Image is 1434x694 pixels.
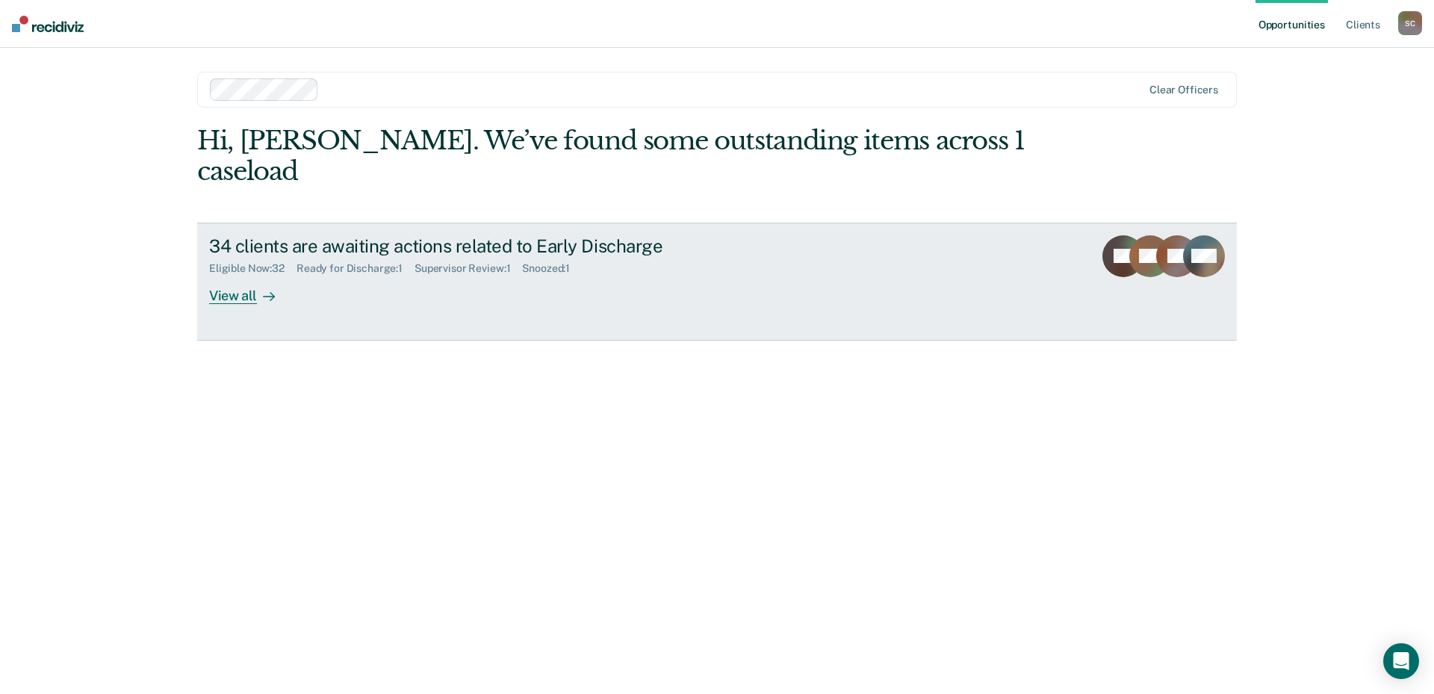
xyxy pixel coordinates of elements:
button: SC [1398,11,1422,35]
a: 34 clients are awaiting actions related to Early DischargeEligible Now:32Ready for Discharge:1Sup... [197,223,1237,341]
div: 34 clients are awaiting actions related to Early Discharge [209,235,733,257]
div: Supervisor Review : 1 [415,262,522,275]
div: Clear officers [1149,84,1218,96]
div: S C [1398,11,1422,35]
div: Hi, [PERSON_NAME]. We’ve found some outstanding items across 1 caseload [197,126,1029,187]
div: Open Intercom Messenger [1383,643,1419,679]
div: View all [209,275,293,304]
div: Ready for Discharge : 1 [297,262,415,275]
div: Eligible Now : 32 [209,262,297,275]
div: Snoozed : 1 [522,262,582,275]
img: Recidiviz [12,16,84,32]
